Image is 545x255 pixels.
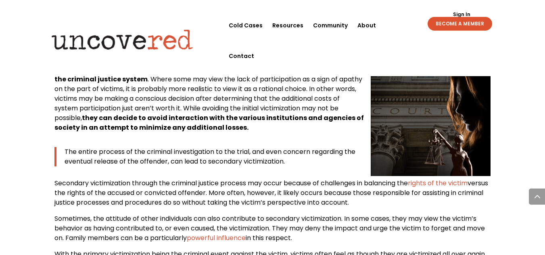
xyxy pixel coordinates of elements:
[272,10,303,41] a: Resources
[246,233,292,243] span: in this respect.
[54,55,364,132] span: Instead of turning to those who are supposed to help and protect, victims may carry out a logical...
[449,12,475,17] a: Sign In
[65,147,355,166] span: The entire process of the criminal investigation to the trial, and even concern regarding the eve...
[313,10,348,41] a: Community
[357,10,376,41] a: About
[428,17,492,31] a: BECOME A MEMBER
[229,41,254,71] a: Contact
[54,113,364,132] strong: they can decide to avoid interaction with the various institutions and agencies of society in an ...
[408,178,468,188] a: rights of the victim
[229,10,263,41] a: Cold Cases
[187,233,246,243] a: powerful influence
[45,24,200,55] img: Uncovered logo
[54,178,488,207] span: versus the rights of the accused or convicted offender. More often, however, it likely occurs bec...
[54,214,485,243] span: Sometimes, the attitude of other individuals can also contribute to secondary victimization. In s...
[54,178,408,188] span: Secondary victimization through the criminal justice process may occur because of challenges in b...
